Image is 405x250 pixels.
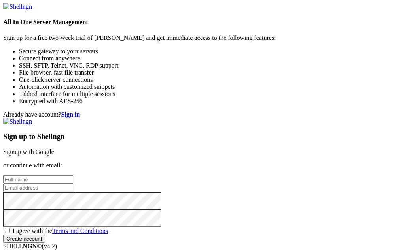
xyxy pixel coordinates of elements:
[19,55,402,62] li: Connect from anywhere
[3,111,402,118] div: Already have account?
[61,111,80,118] a: Sign in
[42,243,57,250] span: 4.2.0
[3,175,73,184] input: Full name
[13,227,108,234] span: I agree with the
[3,235,45,243] input: Create account
[19,69,402,76] li: File browser, fast file transfer
[19,90,402,98] li: Tabbed interface for multiple sessions
[3,148,54,155] a: Signup with Google
[19,76,402,83] li: One-click server connections
[19,98,402,105] li: Encrypted with AES-256
[19,83,402,90] li: Automation with customized snippets
[3,19,402,26] h4: All In One Server Management
[3,184,73,192] input: Email address
[3,34,402,41] p: Sign up for a free two-week trial of [PERSON_NAME] and get immediate access to the following feat...
[52,227,108,234] a: Terms and Conditions
[23,243,37,250] b: NGN
[19,62,402,69] li: SSH, SFTP, Telnet, VNC, RDP support
[3,132,402,141] h3: Sign up to Shellngn
[3,243,57,250] span: SHELL ©
[5,228,10,233] input: I agree with theTerms and Conditions
[3,118,32,125] img: Shellngn
[3,3,32,10] img: Shellngn
[3,162,402,169] p: or continue with email:
[19,48,402,55] li: Secure gateway to your servers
